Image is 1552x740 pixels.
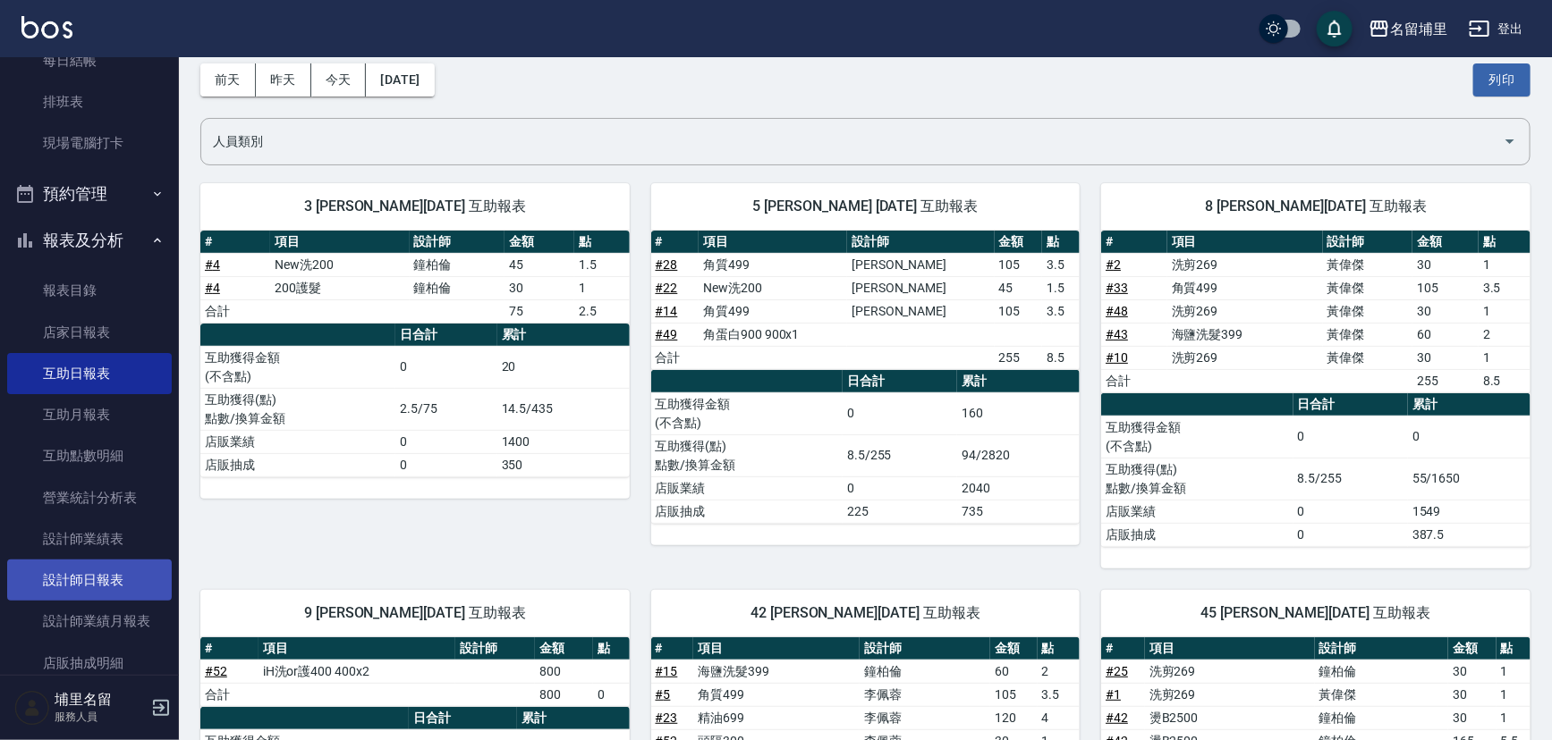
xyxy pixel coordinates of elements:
td: 3.5 [1042,253,1080,276]
td: 洗剪269 [1167,253,1323,276]
td: 0 [395,453,497,476]
th: # [651,637,694,660]
td: 0 [395,430,497,453]
th: 項目 [259,637,456,660]
img: Person [14,690,50,726]
td: 30 [1448,683,1497,706]
td: 800 [535,683,593,706]
td: 合計 [200,683,259,706]
a: 設計師日報表 [7,559,172,601]
td: 105 [1412,276,1479,299]
td: 海鹽洗髮399 [693,660,860,683]
td: 黃偉傑 [1315,683,1448,706]
th: 項目 [699,231,847,254]
a: #2 [1106,257,1121,272]
a: #15 [656,664,678,678]
th: 設計師 [1323,231,1413,254]
td: 8.5/255 [843,434,957,476]
td: 3.5 [1479,276,1531,299]
th: 日合計 [409,707,517,730]
a: #52 [205,664,227,678]
td: 黃偉傑 [1323,253,1413,276]
th: 金額 [990,637,1037,660]
span: 5 [PERSON_NAME] [DATE] 互助報表 [673,198,1059,215]
td: 鐘柏倫 [1315,706,1448,729]
td: 0 [1293,416,1408,458]
button: 預約管理 [7,171,172,217]
span: 9 [PERSON_NAME][DATE] 互助報表 [222,604,608,622]
td: 735 [957,500,1080,523]
a: #1 [1106,687,1121,702]
td: iH洗or護400 400x2 [259,660,456,683]
td: 94/2820 [957,434,1080,476]
td: 1 [574,276,629,299]
th: 點 [593,637,630,660]
td: 李佩蓉 [860,683,990,706]
td: 120 [990,706,1037,729]
th: 金額 [995,231,1043,254]
td: 1 [1479,299,1531,323]
a: #22 [656,281,678,295]
td: 互助獲得(點) 點數/換算金額 [651,434,843,476]
td: 60 [990,660,1037,683]
td: 0 [843,392,957,434]
th: 點 [1042,231,1080,254]
th: 項目 [1145,637,1315,660]
td: 387.5 [1408,523,1531,546]
a: 設計師業績表 [7,518,172,559]
td: 225 [843,500,957,523]
td: 合計 [200,299,270,323]
td: 2040 [957,476,1080,500]
th: # [1101,231,1167,254]
table: a dense table [651,370,1081,524]
th: # [200,231,270,254]
button: 前天 [200,63,256,97]
td: 2 [1038,660,1081,683]
td: 0 [1293,500,1408,523]
th: 累計 [497,324,630,347]
td: 黃偉傑 [1323,299,1413,323]
th: 金額 [1412,231,1479,254]
td: 互助獲得(點) 點數/換算金額 [200,388,395,430]
td: 店販抽成 [651,500,843,523]
span: 45 [PERSON_NAME][DATE] 互助報表 [1123,604,1509,622]
a: #28 [656,257,678,272]
td: 200護髮 [270,276,410,299]
div: 名留埔里 [1390,18,1447,40]
td: 20 [497,346,630,388]
td: 14.5/435 [497,388,630,430]
a: 現場電腦打卡 [7,122,172,164]
button: 列印 [1473,63,1531,97]
td: 8.5/255 [1293,458,1408,500]
a: #48 [1106,304,1128,318]
td: 合計 [1101,369,1167,392]
td: 洗剪269 [1167,299,1323,323]
th: 點 [1038,637,1081,660]
th: 設計師 [410,231,505,254]
td: 合計 [651,346,700,369]
table: a dense table [200,324,630,477]
th: 金額 [505,231,574,254]
th: 點 [1479,231,1531,254]
img: Logo [21,16,72,38]
th: 設計師 [847,231,994,254]
td: 55/1650 [1408,458,1531,500]
td: 李佩蓉 [860,706,990,729]
td: 鐘柏倫 [1315,660,1448,683]
td: 3.5 [1042,299,1080,323]
td: 精油699 [693,706,860,729]
td: 鐘柏倫 [860,660,990,683]
td: 4 [1038,706,1081,729]
td: 互助獲得(點) 點數/換算金額 [1101,458,1293,500]
td: 255 [1412,369,1479,392]
td: 鐘柏倫 [410,253,505,276]
td: 互助獲得金額 (不含點) [1101,416,1293,458]
a: 設計師業績月報表 [7,601,172,642]
table: a dense table [1101,393,1531,547]
td: 店販業績 [200,430,395,453]
button: 昨天 [256,63,311,97]
a: #33 [1106,281,1128,295]
td: [PERSON_NAME] [847,253,994,276]
span: 42 [PERSON_NAME][DATE] 互助報表 [673,604,1059,622]
table: a dense table [1101,231,1531,393]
